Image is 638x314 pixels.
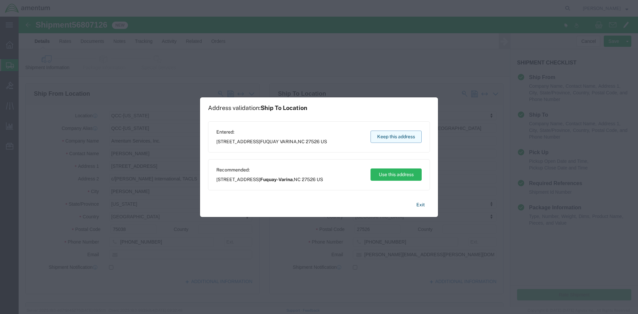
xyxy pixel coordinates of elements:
[411,199,430,211] button: Exit
[302,177,316,182] span: 27526
[260,177,293,182] span: Fuquay-Varina
[321,139,327,144] span: US
[298,139,305,144] span: NC
[216,129,327,136] span: Entered:
[216,166,323,173] span: Recommended:
[216,176,323,183] span: [STREET_ADDRESS] ,
[317,177,323,182] span: US
[260,139,297,144] span: FUQUAY VARINA
[294,177,301,182] span: NC
[371,168,422,181] button: Use this address
[306,139,320,144] span: 27526
[261,104,307,111] span: Ship To Location
[208,104,307,112] h1: Address validation:
[371,131,422,143] button: Keep this address
[216,138,327,145] span: [STREET_ADDRESS] ,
